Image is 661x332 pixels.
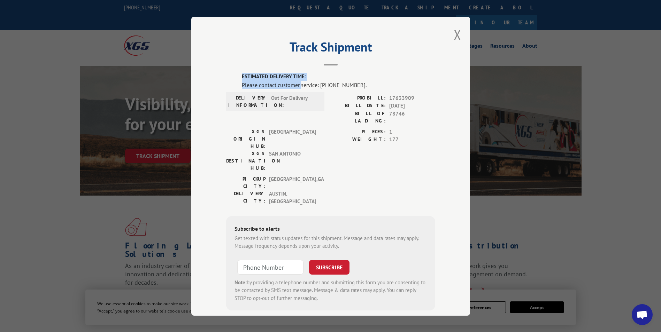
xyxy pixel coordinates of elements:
span: 78746 [389,110,435,124]
label: PICKUP CITY: [226,175,266,190]
button: SUBSCRIBE [309,260,349,274]
label: XGS ORIGIN HUB: [226,128,266,150]
label: ESTIMATED DELIVERY TIME: [242,73,435,81]
div: by providing a telephone number and submitting this form you are consenting to be contacted by SM... [235,278,427,302]
div: Get texted with status updates for this shipment. Message and data rates may apply. Message frequ... [235,234,427,250]
span: 1 [389,128,435,136]
label: WEIGHT: [331,136,386,144]
label: BILL OF LADING: [331,110,386,124]
span: 17633909 [389,94,435,102]
div: Subscribe to alerts [235,224,427,234]
span: [GEOGRAPHIC_DATA] [269,128,316,150]
span: [DATE] [389,102,435,110]
label: PROBILL: [331,94,386,102]
label: XGS DESTINATION HUB: [226,150,266,172]
span: [GEOGRAPHIC_DATA] , GA [269,175,316,190]
span: Out For Delivery [271,94,318,109]
label: BILL DATE: [331,102,386,110]
label: PIECES: [331,128,386,136]
label: DELIVERY INFORMATION: [228,94,268,109]
span: 177 [389,136,435,144]
div: Open chat [632,304,653,325]
button: Close modal [454,25,461,44]
input: Phone Number [237,260,303,274]
span: SAN ANTONIO [269,150,316,172]
div: Please contact customer service: [PHONE_NUMBER]. [242,80,435,89]
strong: Note: [235,279,247,285]
span: AUSTIN , [GEOGRAPHIC_DATA] [269,190,316,205]
h2: Track Shipment [226,42,435,55]
label: DELIVERY CITY: [226,190,266,205]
